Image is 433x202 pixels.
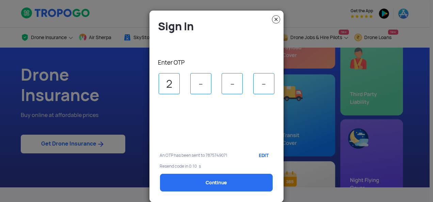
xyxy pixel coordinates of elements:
p: An OTP has been sent to 7875749071 [160,153,242,158]
img: close [272,15,280,23]
input: - [159,73,180,94]
p: Enter OTP [158,59,278,66]
a: Continue [160,174,273,191]
a: EDIT [252,147,273,164]
input: - [222,73,243,94]
p: Resend code in 0:10 s [160,164,273,169]
h4: Sign In [158,19,278,33]
input: - [253,73,274,94]
input: - [190,73,211,94]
